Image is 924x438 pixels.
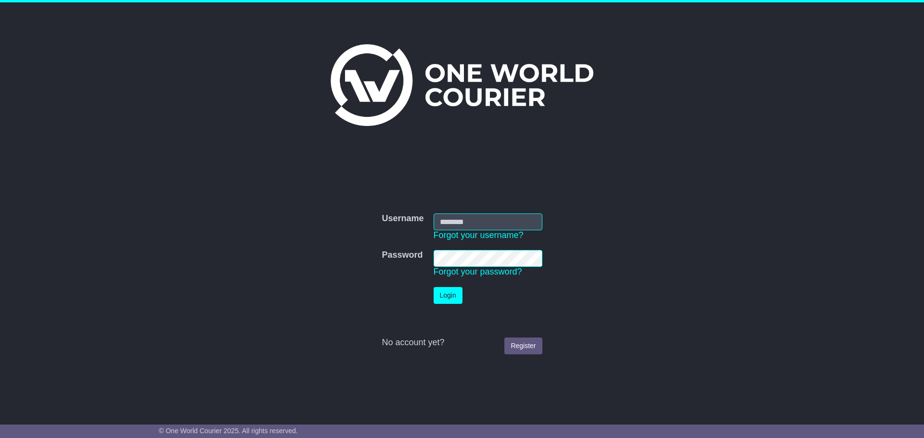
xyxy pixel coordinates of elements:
a: Register [504,338,542,354]
label: Password [382,250,423,261]
span: © One World Courier 2025. All rights reserved. [159,427,298,435]
div: No account yet? [382,338,542,348]
a: Forgot your password? [434,267,522,276]
label: Username [382,213,423,224]
button: Login [434,287,462,304]
img: One World [331,44,593,126]
a: Forgot your username? [434,230,524,240]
